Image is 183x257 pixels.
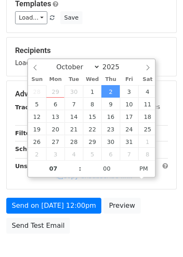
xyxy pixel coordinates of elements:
span: October 16, 2025 [101,110,120,123]
span: October 9, 2025 [101,98,120,110]
span: Sun [28,77,46,82]
span: Fri [120,77,138,82]
span: November 2, 2025 [28,148,46,160]
span: October 22, 2025 [83,123,101,135]
span: October 15, 2025 [83,110,101,123]
span: October 26, 2025 [28,135,46,148]
span: October 24, 2025 [120,123,138,135]
span: Wed [83,77,101,82]
span: October 2, 2025 [101,85,120,98]
span: November 7, 2025 [120,148,138,160]
span: October 18, 2025 [138,110,157,123]
span: Click to toggle [132,160,155,177]
span: October 11, 2025 [138,98,157,110]
span: October 13, 2025 [46,110,64,123]
span: October 20, 2025 [46,123,64,135]
a: Copy unsubscribe link [57,172,132,180]
input: Hour [28,160,79,177]
span: October 1, 2025 [83,85,101,98]
span: November 3, 2025 [46,148,64,160]
span: October 7, 2025 [64,98,83,110]
span: October 30, 2025 [101,135,120,148]
input: Minute [81,160,132,177]
span: Mon [46,77,64,82]
span: Sat [138,77,157,82]
span: October 25, 2025 [138,123,157,135]
a: Preview [103,198,140,214]
span: October 12, 2025 [28,110,46,123]
strong: Tracking [15,104,43,111]
span: September 30, 2025 [64,85,83,98]
span: October 4, 2025 [138,85,157,98]
span: October 17, 2025 [120,110,138,123]
span: October 3, 2025 [120,85,138,98]
span: Tue [64,77,83,82]
span: October 28, 2025 [64,135,83,148]
span: October 27, 2025 [46,135,64,148]
span: November 4, 2025 [64,148,83,160]
a: Send on [DATE] 12:00pm [6,198,101,214]
strong: Schedule [15,146,45,152]
strong: Filters [15,130,36,136]
span: October 23, 2025 [101,123,120,135]
span: November 1, 2025 [138,135,157,148]
span: October 10, 2025 [120,98,138,110]
span: November 5, 2025 [83,148,101,160]
span: October 29, 2025 [83,135,101,148]
h5: Recipients [15,46,168,55]
span: October 5, 2025 [28,98,46,110]
a: Send Test Email [6,218,70,234]
span: October 21, 2025 [64,123,83,135]
span: Thu [101,77,120,82]
span: October 8, 2025 [83,98,101,110]
span: October 31, 2025 [120,135,138,148]
iframe: Chat Widget [141,217,183,257]
span: November 8, 2025 [138,148,157,160]
h5: Advanced [15,89,168,98]
span: November 6, 2025 [101,148,120,160]
a: Load... [15,11,47,24]
span: October 6, 2025 [46,98,64,110]
div: Loading... [15,46,168,68]
input: Year [100,63,130,71]
span: October 19, 2025 [28,123,46,135]
span: October 14, 2025 [64,110,83,123]
span: : [79,160,81,177]
button: Save [60,11,82,24]
strong: Unsubscribe [15,163,56,169]
span: September 29, 2025 [46,85,64,98]
span: September 28, 2025 [28,85,46,98]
